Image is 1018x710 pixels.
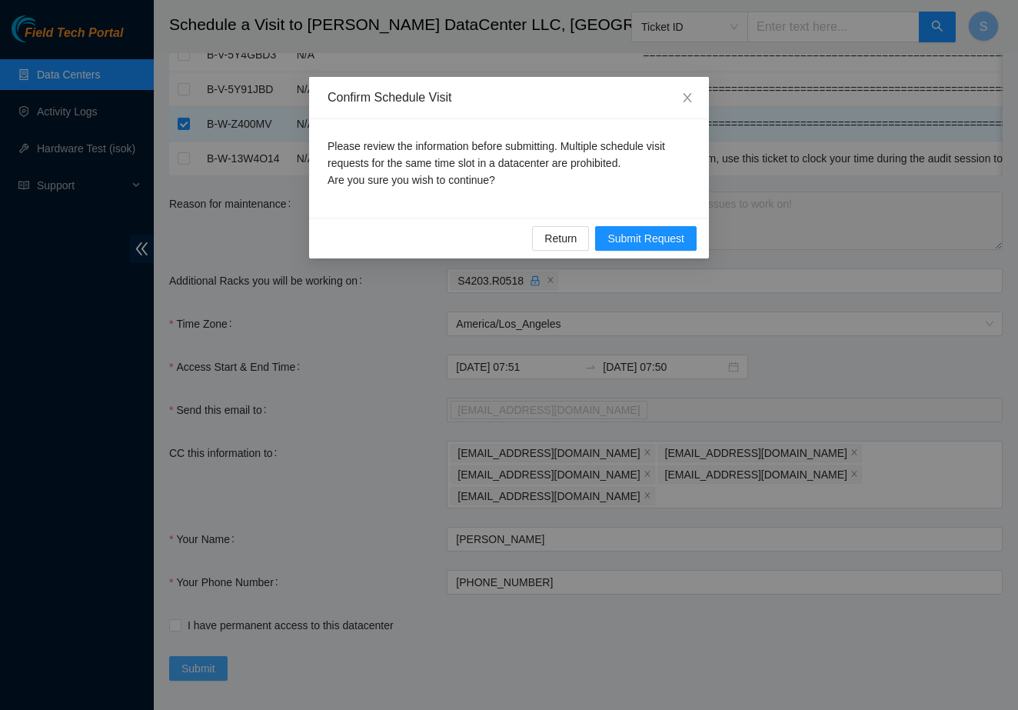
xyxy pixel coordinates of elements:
button: Close [666,77,709,120]
span: Return [544,230,577,247]
div: Confirm Schedule Visit [328,89,690,106]
button: Submit Request [595,226,697,251]
span: Submit Request [607,230,684,247]
button: Return [532,226,589,251]
span: close [681,92,694,104]
p: Please review the information before submitting. Multiple schedule visit requests for the same ti... [328,138,690,188]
